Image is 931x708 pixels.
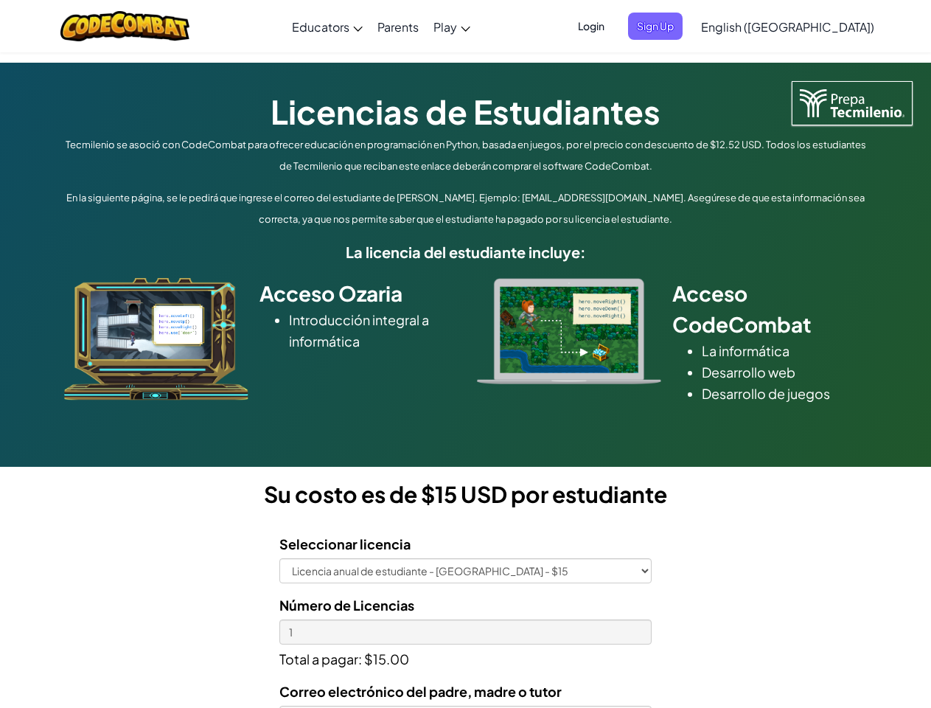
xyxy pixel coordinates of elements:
[60,240,871,263] h5: La licencia del estudiante incluye:
[60,11,189,41] img: CodeCombat logo
[628,13,683,40] button: Sign Up
[64,278,248,400] img: ozaria_acodus.png
[672,278,868,340] h2: Acceso CodeCombat
[279,533,411,555] label: Seleccionar licencia
[433,19,457,35] span: Play
[60,134,871,177] p: Tecmilenio se asoció con CodeCombat para ofrecer educación en programación en Python, basada en j...
[259,278,455,309] h2: Acceso Ozaria
[279,594,414,616] label: Número de Licencias
[792,81,913,125] img: Tecmilenio logo
[60,187,871,230] p: En la siguiente página, se le pedirá que ingrese el correo del estudiante de [PERSON_NAME]. Ejemp...
[694,7,882,46] a: English ([GEOGRAPHIC_DATA])
[370,7,426,46] a: Parents
[477,278,661,384] img: type_real_code.png
[279,645,652,670] p: Total a pagar: $15.00
[701,19,874,35] span: English ([GEOGRAPHIC_DATA])
[285,7,370,46] a: Educators
[702,383,868,404] li: Desarrollo de juegos
[289,309,455,352] li: Introducción integral a informática
[279,681,562,702] label: Correo electrónico del padre, madre o tutor
[426,7,478,46] a: Play
[60,88,871,134] h1: Licencias de Estudiantes
[292,19,349,35] span: Educators
[702,361,868,383] li: Desarrollo web
[702,340,868,361] li: La informática
[569,13,613,40] button: Login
